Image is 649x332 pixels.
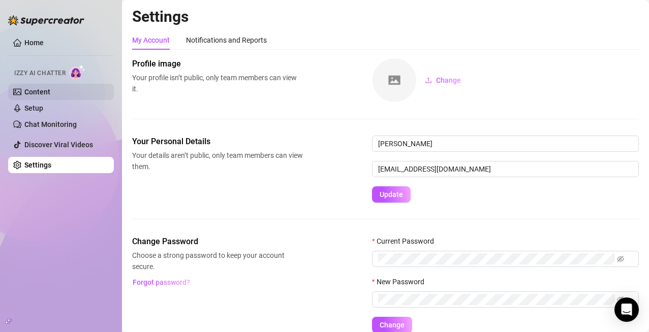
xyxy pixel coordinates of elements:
a: Home [24,39,44,47]
span: eye-invisible [617,296,624,303]
img: AI Chatter [70,64,85,79]
a: Setup [24,104,43,112]
h2: Settings [132,7,639,26]
a: Discover Viral Videos [24,141,93,149]
span: Profile image [132,58,303,70]
span: Your profile isn’t public, only team members can view it. [132,72,303,94]
span: Your Personal Details [132,136,303,148]
label: Current Password [372,236,441,247]
div: My Account [132,35,170,46]
input: New Password [378,294,615,305]
div: Notifications and Reports [186,35,267,46]
span: Update [380,190,403,198]
span: build [5,318,12,325]
span: Choose a strong password to keep your account secure. [132,250,303,272]
a: Content [24,88,50,96]
button: Change [417,72,469,88]
label: New Password [372,276,431,287]
img: square-placeholder.png [373,58,416,102]
div: Open Intercom Messenger [614,297,639,322]
button: Update [372,186,411,203]
a: Chat Monitoring [24,120,77,128]
span: eye-invisible [617,255,624,262]
span: upload [425,77,432,84]
span: Izzy AI Chatter [14,69,66,78]
input: Enter name [372,136,639,152]
span: Change Password [132,236,303,248]
span: Change [380,321,405,329]
img: logo-BBDzfeDw.svg [8,15,84,25]
span: Forgot password? [133,278,190,286]
span: Your details aren’t public, only team members can view them. [132,150,303,172]
button: Forgot password? [132,274,190,290]
input: Current Password [378,253,615,264]
a: Settings [24,161,51,169]
input: Enter new email [372,161,639,177]
span: Change [436,76,461,84]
